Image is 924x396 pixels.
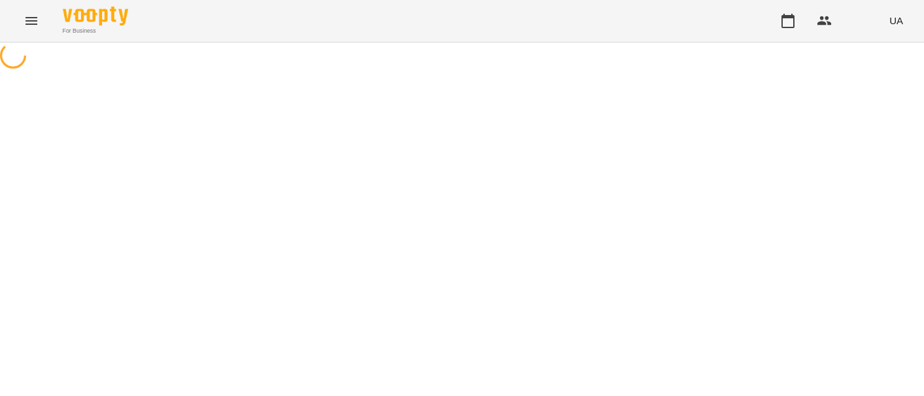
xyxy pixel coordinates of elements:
img: Voopty Logo [63,7,128,25]
button: UA [884,8,908,33]
img: 982f9ce2998a4787086944f340e899c9.png [853,12,871,30]
span: For Business [63,27,128,35]
span: UA [889,14,903,27]
button: Menu [16,5,47,37]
